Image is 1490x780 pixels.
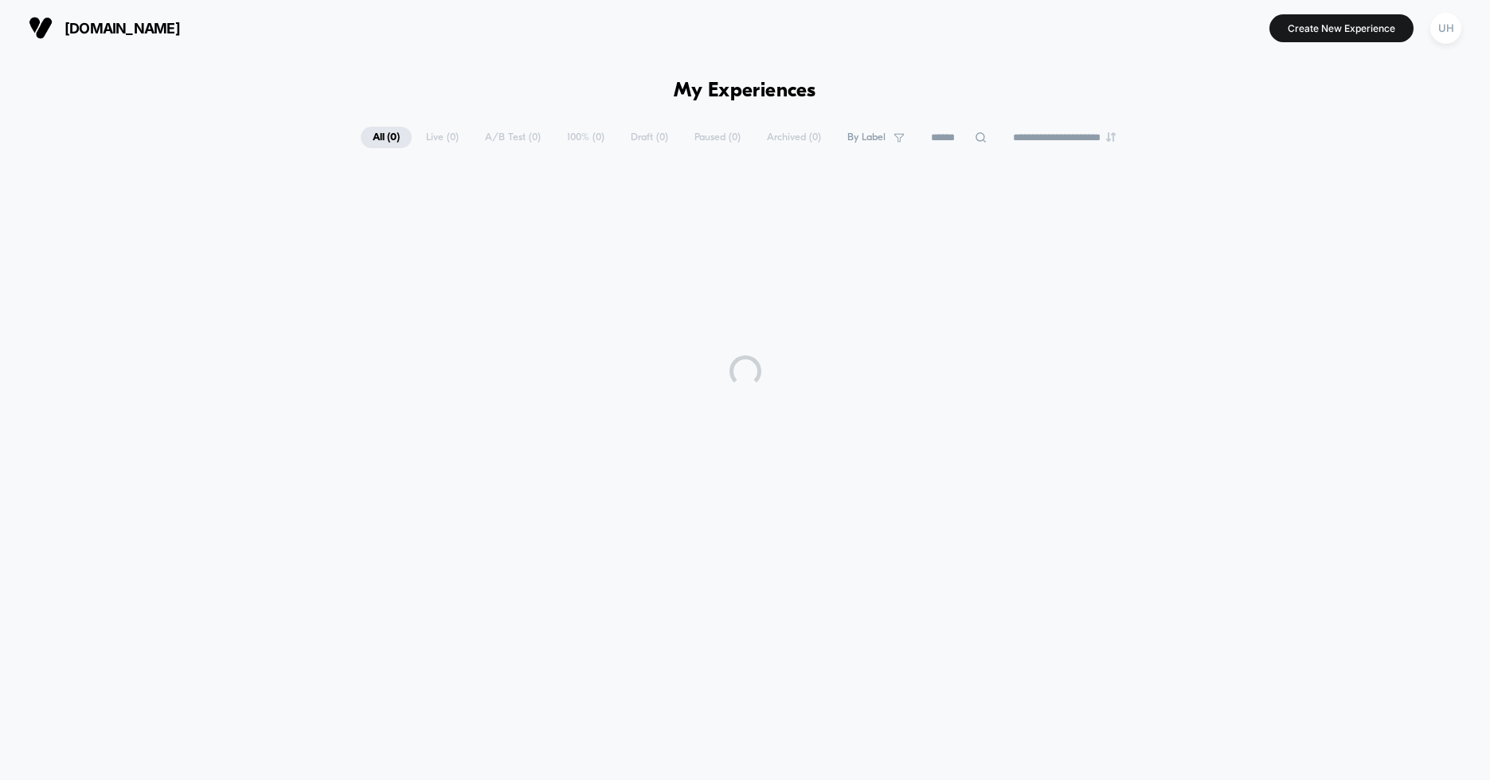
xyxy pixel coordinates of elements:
span: [DOMAIN_NAME] [65,20,180,37]
img: Visually logo [29,16,53,40]
button: UH [1425,12,1466,45]
img: end [1106,132,1116,142]
button: [DOMAIN_NAME] [24,15,185,41]
h1: My Experiences [674,80,816,103]
button: Create New Experience [1269,14,1414,42]
div: UH [1430,13,1461,44]
span: All ( 0 ) [361,127,412,148]
span: By Label [847,131,886,143]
